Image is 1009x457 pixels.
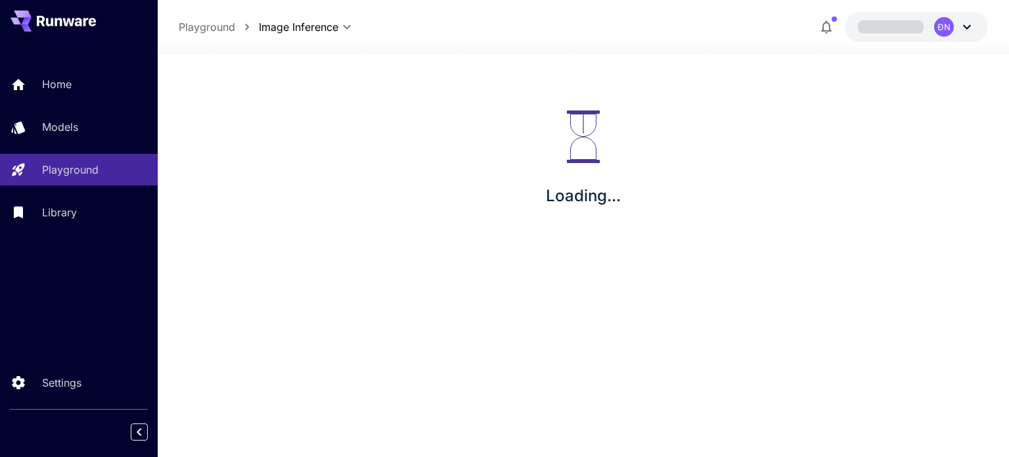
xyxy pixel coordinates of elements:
div: ĐN [934,17,954,37]
a: Playground [179,19,235,35]
p: Home [42,76,72,92]
span: Image Inference [259,19,338,35]
button: ĐN [845,12,988,42]
p: Library [42,204,77,220]
p: Loading... [546,184,621,208]
nav: breadcrumb [179,19,259,35]
button: Collapse sidebar [131,423,148,441]
p: Settings [42,375,81,391]
p: Playground [42,162,99,178]
p: Models [42,119,78,135]
div: Collapse sidebar [141,420,158,444]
